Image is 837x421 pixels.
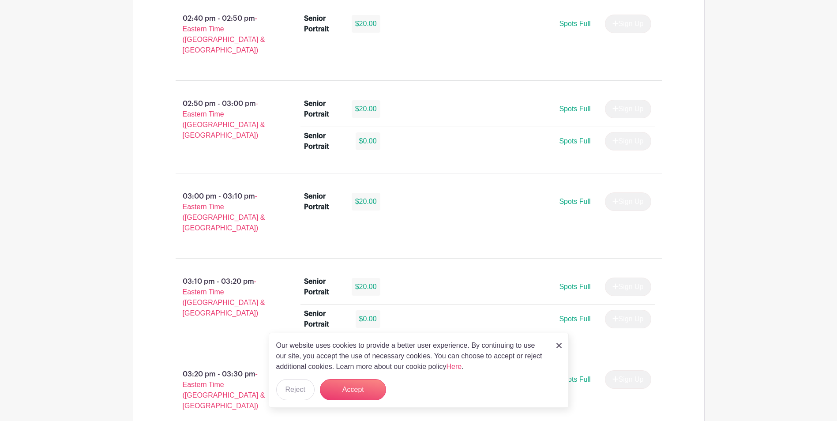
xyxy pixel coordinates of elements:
span: Spots Full [559,315,590,323]
span: - Eastern Time ([GEOGRAPHIC_DATA] & [GEOGRAPHIC_DATA]) [183,192,265,232]
p: 02:50 pm - 03:00 pm [161,95,290,144]
span: - Eastern Time ([GEOGRAPHIC_DATA] & [GEOGRAPHIC_DATA]) [183,100,265,139]
div: $20.00 [352,278,380,296]
span: Spots Full [559,137,590,145]
div: $20.00 [352,100,380,118]
p: Our website uses cookies to provide a better user experience. By continuing to use our site, you ... [276,340,547,372]
span: - Eastern Time ([GEOGRAPHIC_DATA] & [GEOGRAPHIC_DATA]) [183,278,265,317]
div: Senior Portrait [304,13,341,34]
p: 02:40 pm - 02:50 pm [161,10,290,59]
p: 03:00 pm - 03:10 pm [161,188,290,237]
button: Reject [276,379,315,400]
div: Senior Portrait [304,191,341,212]
div: Senior Portrait [304,131,345,152]
div: Senior Portrait [304,308,345,330]
div: $20.00 [352,193,380,210]
div: Senior Portrait [304,276,341,297]
span: Spots Full [559,105,590,113]
div: $20.00 [352,15,380,33]
div: $0.00 [356,132,380,150]
span: Spots Full [559,198,590,205]
span: - Eastern Time ([GEOGRAPHIC_DATA] & [GEOGRAPHIC_DATA]) [183,370,265,410]
span: Spots Full [559,283,590,290]
p: 03:10 pm - 03:20 pm [161,273,290,322]
div: $0.00 [356,310,380,328]
span: - Eastern Time ([GEOGRAPHIC_DATA] & [GEOGRAPHIC_DATA]) [183,15,265,54]
button: Accept [320,379,386,400]
span: Spots Full [559,20,590,27]
a: Here [447,363,462,370]
div: Senior Portrait [304,98,341,120]
img: close_button-5f87c8562297e5c2d7936805f587ecaba9071eb48480494691a3f1689db116b3.svg [556,343,562,348]
p: 03:20 pm - 03:30 pm [161,365,290,415]
span: Spots Full [559,376,590,383]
